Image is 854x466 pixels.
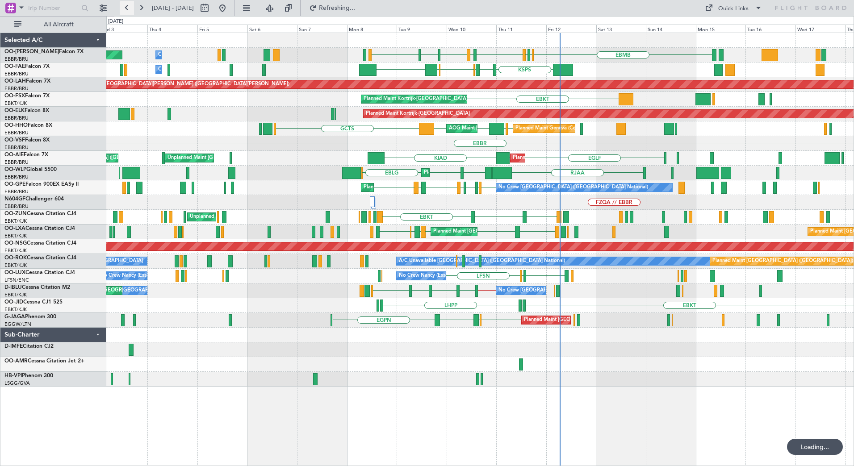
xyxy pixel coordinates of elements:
[4,137,25,143] span: OO-VSF
[4,300,23,305] span: OO-JID
[247,25,297,33] div: Sat 6
[4,373,22,379] span: HB-VPI
[700,1,766,15] button: Quick Links
[4,49,84,54] a: OO-[PERSON_NAME]Falcon 7X
[4,85,29,92] a: EBBR/BRU
[4,93,25,99] span: OO-FSX
[4,270,25,275] span: OO-LUX
[399,269,452,283] div: No Crew Nancy (Essey)
[4,188,29,195] a: EBBR/BRU
[297,25,347,33] div: Sun 7
[4,79,26,84] span: OO-LAH
[4,314,25,320] span: G-JAGA
[147,25,197,33] div: Thu 4
[712,254,853,268] div: Planned Maint [GEOGRAPHIC_DATA] ([GEOGRAPHIC_DATA])
[449,122,557,135] div: AOG Maint [US_STATE] ([GEOGRAPHIC_DATA])
[4,211,76,216] a: OO-ZUNCessna Citation CJ4
[98,25,148,33] div: Wed 3
[718,4,749,13] div: Quick Links
[167,151,335,165] div: Unplanned Maint [GEOGRAPHIC_DATA] ([GEOGRAPHIC_DATA] National)
[4,358,84,364] a: OO-AMRCessna Citation Jet 2+
[424,166,470,179] div: Planned Maint Liege
[498,181,648,194] div: No Crew [GEOGRAPHIC_DATA] ([GEOGRAPHIC_DATA] National)
[696,25,746,33] div: Mon 15
[4,196,64,202] a: N604GFChallenger 604
[4,182,25,187] span: OO-GPE
[498,284,648,297] div: No Crew [GEOGRAPHIC_DATA] ([GEOGRAPHIC_DATA] National)
[4,344,23,349] span: D-IMFE
[4,255,76,261] a: OO-ROKCessna Citation CJ4
[646,25,696,33] div: Sun 14
[524,313,665,327] div: Planned Maint [GEOGRAPHIC_DATA] ([GEOGRAPHIC_DATA])
[4,115,29,121] a: EBBR/BRU
[4,144,29,151] a: EBBR/BRU
[4,196,25,202] span: N604GF
[4,255,27,261] span: OO-ROK
[4,174,29,180] a: EBBR/BRU
[197,25,247,33] div: Fri 5
[347,25,397,33] div: Mon 8
[10,17,97,32] button: All Aircraft
[513,151,653,165] div: Planned Maint [GEOGRAPHIC_DATA] ([GEOGRAPHIC_DATA])
[4,182,79,187] a: OO-GPEFalcon 900EX EASy II
[4,108,49,113] a: OO-ELKFalcon 8X
[23,21,94,28] span: All Aircraft
[4,159,29,166] a: EBBR/BRU
[4,241,76,246] a: OO-NSGCessna Citation CJ4
[4,344,54,349] a: D-IMFECitation CJ2
[787,439,843,455] div: Loading...
[25,78,289,91] div: Planned Maint [PERSON_NAME]-[GEOGRAPHIC_DATA][PERSON_NAME] ([GEOGRAPHIC_DATA][PERSON_NAME])
[397,25,447,33] div: Tue 9
[158,63,219,76] div: Owner Melsbroek Air Base
[4,226,25,231] span: OO-LXA
[4,108,25,113] span: OO-ELK
[4,49,59,54] span: OO-[PERSON_NAME]
[4,152,48,158] a: OO-AIEFalcon 7X
[4,321,31,328] a: EGGW/LTN
[108,18,123,25] div: [DATE]
[4,93,50,99] a: OO-FSXFalcon 7X
[4,71,29,77] a: EBBR/BRU
[4,262,27,269] a: EBKT/KJK
[4,291,27,298] a: EBKT/KJK
[4,247,27,254] a: EBKT/KJK
[4,306,27,313] a: EBKT/KJK
[4,167,57,172] a: OO-WLPGlobal 5500
[4,233,27,239] a: EBKT/KJK
[433,225,595,238] div: Planned Maint [GEOGRAPHIC_DATA] ([GEOGRAPHIC_DATA] National)
[447,25,497,33] div: Wed 10
[4,137,50,143] a: OO-VSFFalcon 8X
[4,56,29,62] a: EBBR/BRU
[4,380,30,387] a: LSGG/GVA
[515,122,589,135] div: Planned Maint Geneva (Cointrin)
[190,210,337,224] div: Unplanned Maint [GEOGRAPHIC_DATA] ([GEOGRAPHIC_DATA])
[4,285,22,290] span: D-IBLU
[4,123,52,128] a: OO-HHOFalcon 8X
[4,358,28,364] span: OO-AMR
[4,300,63,305] a: OO-JIDCessna CJ1 525
[364,92,468,106] div: Planned Maint Kortrijk-[GEOGRAPHIC_DATA]
[4,211,27,216] span: OO-ZUN
[399,254,565,268] div: A/C Unavailable [GEOGRAPHIC_DATA] ([GEOGRAPHIC_DATA] National)
[100,269,153,283] div: No Crew Nancy (Essey)
[4,241,27,246] span: OO-NSG
[4,123,28,128] span: OO-HHO
[4,277,29,283] a: LFSN/ENC
[152,4,194,12] span: [DATE] - [DATE]
[366,107,470,121] div: Planned Maint Kortrijk-[GEOGRAPHIC_DATA]
[596,25,646,33] div: Sat 13
[4,152,24,158] span: OO-AIE
[158,48,219,62] div: Owner Melsbroek Air Base
[496,25,546,33] div: Thu 11
[4,218,27,225] a: EBKT/KJK
[4,203,29,210] a: EBBR/BRU
[4,270,75,275] a: OO-LUXCessna Citation CJ4
[4,226,75,231] a: OO-LXACessna Citation CJ4
[305,1,359,15] button: Refreshing...
[745,25,795,33] div: Tue 16
[4,373,53,379] a: HB-VPIPhenom 300
[4,285,70,290] a: D-IBLUCessna Citation M2
[4,64,50,69] a: OO-FAEFalcon 7X
[4,129,29,136] a: EBBR/BRU
[27,1,79,15] input: Trip Number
